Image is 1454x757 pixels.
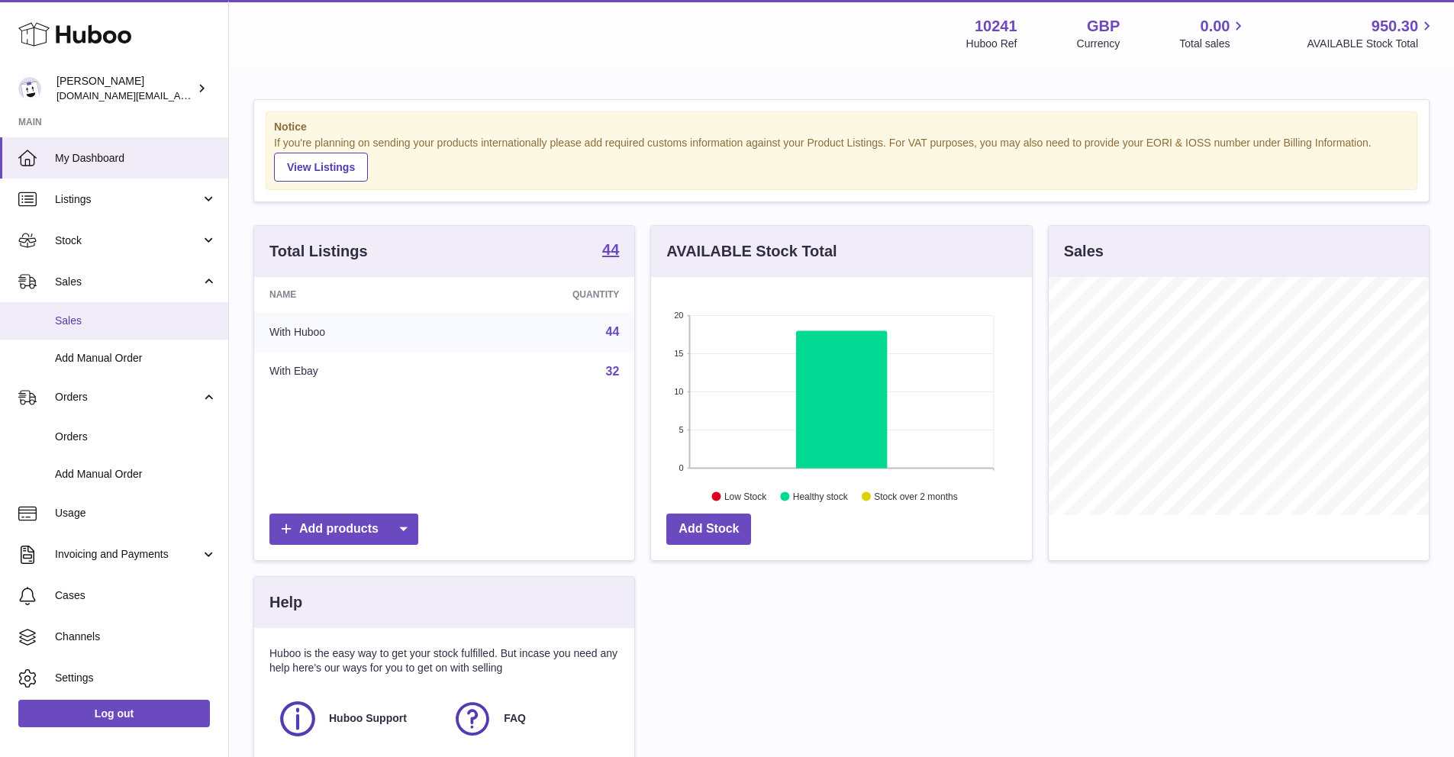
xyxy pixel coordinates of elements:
p: Huboo is the easy way to get your stock fulfilled. But incase you need any help here's our ways f... [269,646,619,675]
span: Add Manual Order [55,351,217,366]
span: Cases [55,588,217,603]
a: Log out [18,700,210,727]
span: Sales [55,314,217,328]
span: Invoicing and Payments [55,547,201,562]
h3: Help [269,592,302,613]
span: Usage [55,506,217,520]
a: Huboo Support [277,698,437,739]
strong: Notice [274,120,1409,134]
a: 44 [606,325,620,338]
span: Stock [55,234,201,248]
span: Channels [55,630,217,644]
a: 0.00 Total sales [1179,16,1247,51]
span: My Dashboard [55,151,217,166]
text: 10 [675,387,684,396]
div: [PERSON_NAME] [56,74,194,103]
a: FAQ [452,698,611,739]
a: Add products [269,514,418,545]
span: Settings [55,671,217,685]
span: Add Manual Order [55,467,217,482]
h3: Sales [1064,241,1104,262]
td: With Ebay [254,352,455,391]
img: londonaquatics.online@gmail.com [18,77,41,100]
span: 950.30 [1372,16,1418,37]
text: Stock over 2 months [875,491,958,501]
td: With Huboo [254,312,455,352]
h3: AVAILABLE Stock Total [666,241,837,262]
a: Add Stock [666,514,751,545]
th: Name [254,277,455,312]
a: 32 [606,365,620,378]
strong: GBP [1087,16,1120,37]
a: 44 [602,242,619,260]
th: Quantity [455,277,634,312]
span: FAQ [504,711,526,726]
div: Huboo Ref [966,37,1017,51]
text: Healthy stock [793,491,849,501]
text: 15 [675,349,684,358]
span: 0.00 [1201,16,1230,37]
span: Listings [55,192,201,207]
strong: 10241 [975,16,1017,37]
span: [DOMAIN_NAME][EMAIL_ADDRESS][DOMAIN_NAME] [56,89,304,101]
h3: Total Listings [269,241,368,262]
span: Huboo Support [329,711,407,726]
div: Currency [1077,37,1120,51]
span: Orders [55,390,201,404]
span: Total sales [1179,37,1247,51]
text: Low Stock [724,491,767,501]
a: View Listings [274,153,368,182]
strong: 44 [602,242,619,257]
a: 950.30 AVAILABLE Stock Total [1307,16,1436,51]
text: 0 [679,463,684,472]
div: If you're planning on sending your products internationally please add required customs informati... [274,136,1409,182]
text: 5 [679,425,684,434]
text: 20 [675,311,684,320]
span: AVAILABLE Stock Total [1307,37,1436,51]
span: Sales [55,275,201,289]
span: Orders [55,430,217,444]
